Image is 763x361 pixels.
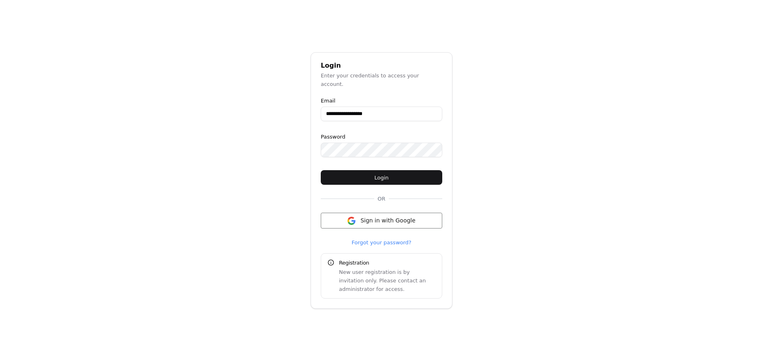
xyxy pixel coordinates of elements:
[360,216,416,225] span: Sign in with Google
[352,238,411,247] a: Forgot your password?
[321,62,442,69] div: Login
[339,258,435,267] div: Registration
[321,213,442,229] button: Sign in with Google
[321,98,442,103] label: Email
[321,134,442,139] label: Password
[321,71,442,88] div: Enter your credentials to access your account.
[321,170,442,185] button: Login
[374,194,388,203] span: OR
[339,268,435,293] div: New user registration is by invitation only. Please contact an administrator for access.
